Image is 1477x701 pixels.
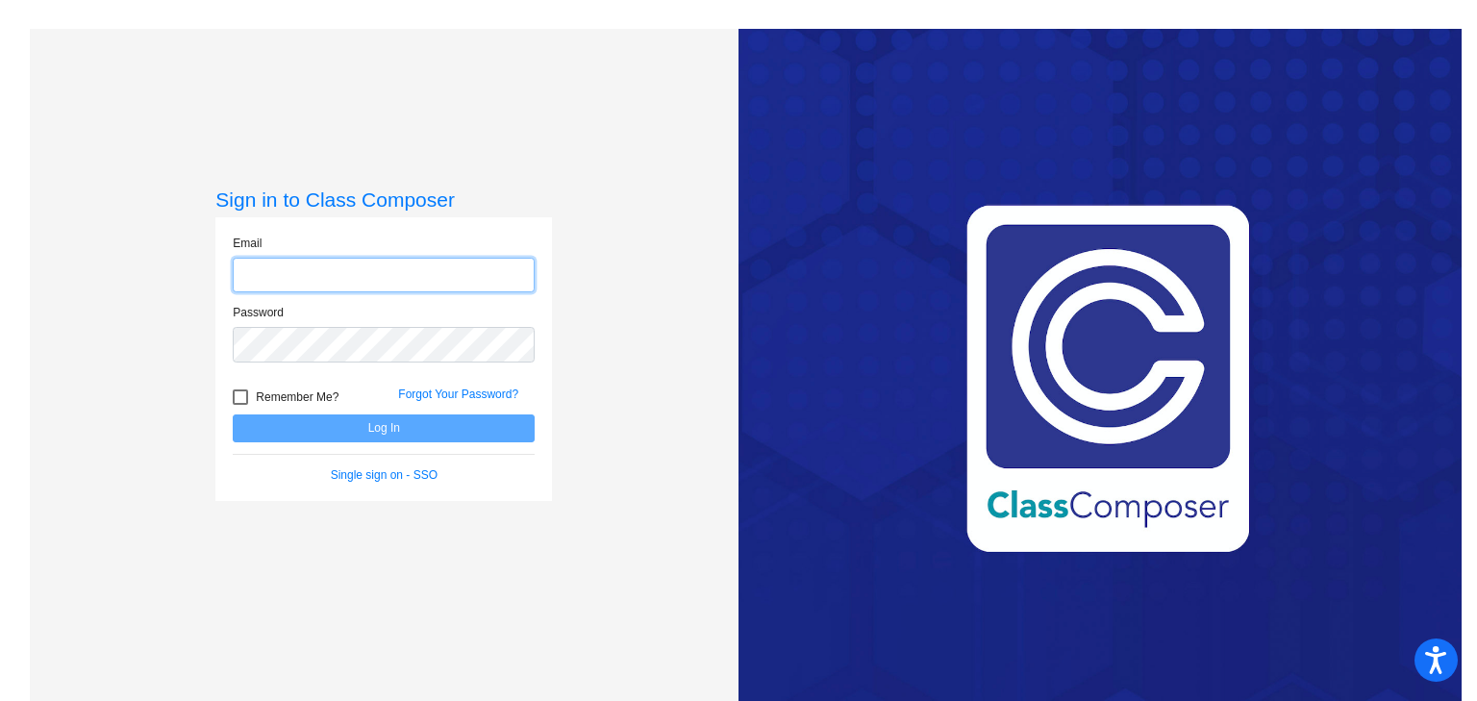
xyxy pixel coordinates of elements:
[256,386,338,409] span: Remember Me?
[331,468,438,482] a: Single sign on - SSO
[233,304,284,321] label: Password
[215,188,552,212] h3: Sign in to Class Composer
[233,235,262,252] label: Email
[233,414,535,442] button: Log In
[398,388,518,401] a: Forgot Your Password?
